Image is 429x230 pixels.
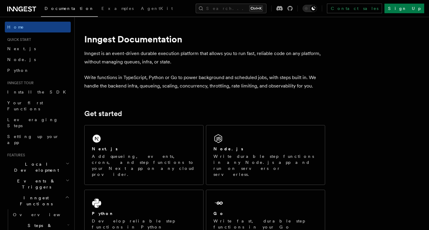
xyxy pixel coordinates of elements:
a: Contact sales [327,4,382,13]
a: Node.js [5,54,71,65]
span: Inngest Functions [5,195,65,207]
button: Search...Ctrl+K [196,4,266,13]
a: Home [5,22,71,32]
span: Inngest tour [5,81,34,85]
span: Examples [101,6,134,11]
a: Leveraging Steps [5,114,71,131]
span: Overview [13,212,75,217]
button: Events & Triggers [5,176,71,192]
span: Install the SDK [7,90,70,94]
h2: Python [92,210,114,216]
a: Get started [84,109,122,118]
button: Inngest Functions [5,192,71,209]
span: Leveraging Steps [7,117,58,128]
h2: Go [213,210,224,216]
span: Python [7,68,29,73]
a: Install the SDK [5,87,71,97]
span: Home [7,24,24,30]
span: AgentKit [141,6,173,11]
a: AgentKit [137,2,176,16]
h2: Next.js [92,146,118,152]
span: Quick start [5,37,31,42]
h1: Inngest Documentation [84,34,325,44]
p: Add queueing, events, crons, and step functions to your Next app on any cloud provider. [92,153,196,177]
span: Setting up your app [7,134,59,145]
h2: Node.js [213,146,243,152]
a: Examples [98,2,137,16]
span: Features [5,153,25,158]
p: Write durable step functions in any Node.js app and run on servers or serverless. [213,153,318,177]
a: Overview [11,209,71,220]
a: Setting up your app [5,131,71,148]
a: Next.jsAdd queueing, events, crons, and step functions to your Next app on any cloud provider. [84,125,204,185]
span: Documentation [45,6,94,11]
p: Inngest is an event-driven durable execution platform that allows you to run fast, reliable code ... [84,49,325,66]
span: Next.js [7,46,36,51]
a: Next.js [5,43,71,54]
a: Python [5,65,71,76]
a: Node.jsWrite durable step functions in any Node.js app and run on servers or serverless. [206,125,325,185]
p: Write functions in TypeScript, Python or Go to power background and scheduled jobs, with steps bu... [84,73,325,90]
button: Local Development [5,159,71,176]
a: Sign Up [384,4,424,13]
span: Node.js [7,57,36,62]
a: Your first Functions [5,97,71,114]
button: Toggle dark mode [303,5,317,12]
span: Events & Triggers [5,178,66,190]
span: Local Development [5,161,66,173]
kbd: Ctrl+K [249,5,263,11]
span: Your first Functions [7,100,43,111]
a: Documentation [41,2,98,17]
